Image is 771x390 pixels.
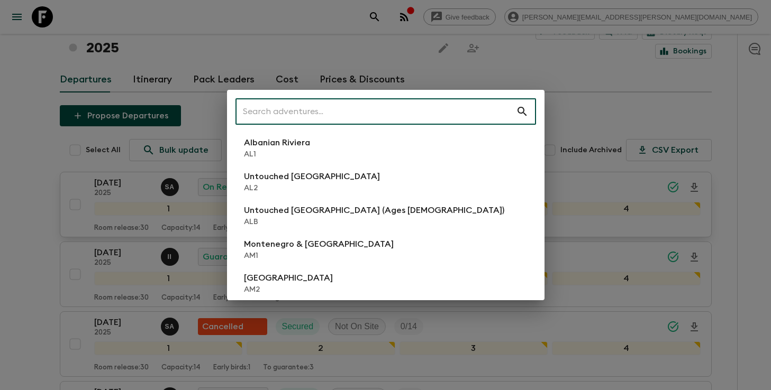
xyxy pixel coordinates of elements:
p: ALB [244,217,504,227]
input: Search adventures... [235,97,516,126]
p: AL2 [244,183,380,193]
p: AM1 [244,250,394,261]
p: Untouched [GEOGRAPHIC_DATA] (Ages [DEMOGRAPHIC_DATA]) [244,204,504,217]
p: [GEOGRAPHIC_DATA] [244,272,333,284]
p: Albanian Riviera [244,136,310,149]
p: Montenegro & [GEOGRAPHIC_DATA] [244,238,394,250]
p: Untouched [GEOGRAPHIC_DATA] [244,170,380,183]
p: AM2 [244,284,333,295]
p: AL1 [244,149,310,160]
